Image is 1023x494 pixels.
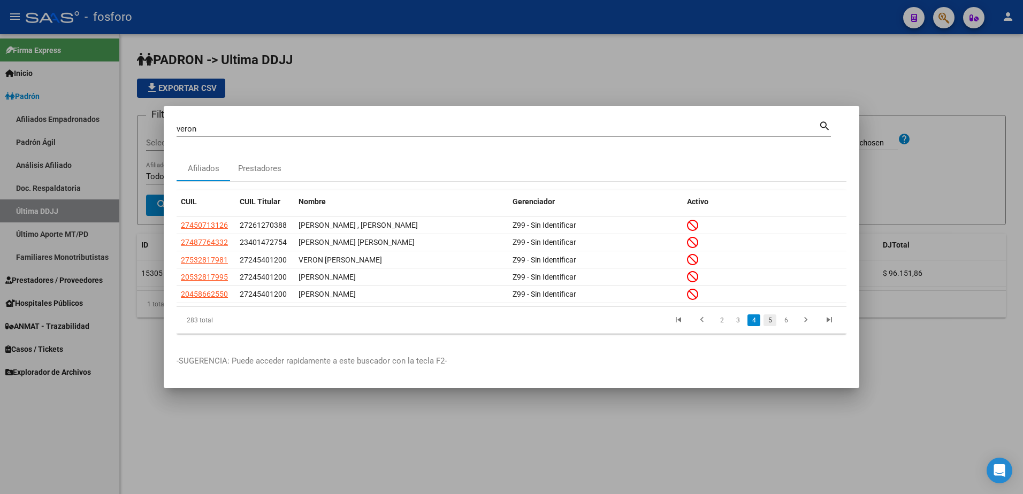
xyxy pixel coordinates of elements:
[513,290,576,298] span: Z99 - Sin Identificar
[764,314,776,326] a: 5
[294,190,508,213] datatable-header-cell: Nombre
[780,314,792,326] a: 6
[746,311,762,329] li: page 4
[299,288,504,300] div: [PERSON_NAME]
[299,236,504,249] div: [PERSON_NAME] [PERSON_NAME]
[181,256,228,264] span: 27532817981
[692,314,712,326] a: go to previous page
[240,256,287,264] span: 27245401200
[299,254,504,266] div: VERON [PERSON_NAME]
[762,311,778,329] li: page 5
[238,163,281,175] div: Prestadores
[299,271,504,283] div: [PERSON_NAME]
[181,273,228,281] span: 20532817995
[668,314,689,326] a: go to first page
[687,197,708,206] span: Activo
[188,163,219,175] div: Afiliados
[299,197,326,206] span: Nombre
[987,458,1012,483] div: Open Intercom Messenger
[747,314,760,326] a: 4
[240,238,287,246] span: 23401472754
[181,221,228,229] span: 27450713126
[819,119,831,132] mat-icon: search
[819,314,839,326] a: go to last page
[240,290,287,298] span: 27245401200
[730,311,746,329] li: page 3
[181,197,197,206] span: CUIL
[235,190,294,213] datatable-header-cell: CUIL Titular
[715,314,728,326] a: 2
[240,197,280,206] span: CUIL Titular
[513,238,576,246] span: Z99 - Sin Identificar
[513,221,576,229] span: Z99 - Sin Identificar
[778,311,794,329] li: page 6
[683,190,846,213] datatable-header-cell: Activo
[240,221,287,229] span: 27261270388
[240,273,287,281] span: 27245401200
[181,238,228,246] span: 27487764332
[177,355,846,367] p: -SUGERENCIA: Puede acceder rapidamente a este buscador con la tecla F2-
[508,190,683,213] datatable-header-cell: Gerenciador
[177,190,235,213] datatable-header-cell: CUIL
[177,307,309,334] div: 283 total
[731,314,744,326] a: 3
[513,256,576,264] span: Z99 - Sin Identificar
[714,311,730,329] li: page 2
[181,290,228,298] span: 20458662550
[299,219,504,231] div: [PERSON_NAME] , [PERSON_NAME]
[513,197,555,206] span: Gerenciador
[796,314,816,326] a: go to next page
[513,273,576,281] span: Z99 - Sin Identificar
